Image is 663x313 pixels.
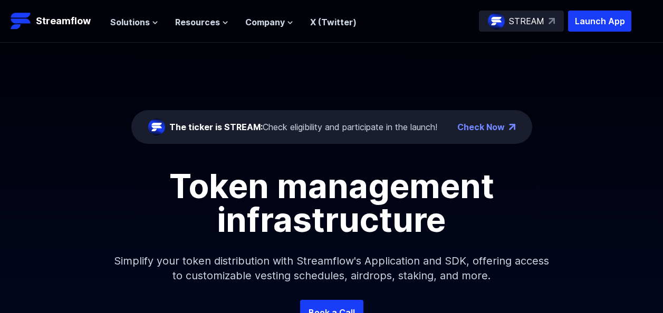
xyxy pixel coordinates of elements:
[479,11,564,32] a: STREAM
[509,15,544,27] p: STREAM
[245,16,285,28] span: Company
[488,13,505,30] img: streamflow-logo-circle.png
[175,16,220,28] span: Resources
[457,121,505,133] a: Check Now
[310,17,357,27] a: X (Twitter)
[36,14,91,28] p: Streamflow
[549,18,555,24] img: top-right-arrow.svg
[94,169,569,237] h1: Token management infrastructure
[11,11,100,32] a: Streamflow
[110,16,158,28] button: Solutions
[148,119,165,135] img: streamflow-logo-circle.png
[568,11,631,32] button: Launch App
[175,16,228,28] button: Resources
[169,122,263,132] span: The ticker is STREAM:
[11,11,32,32] img: Streamflow Logo
[110,16,150,28] span: Solutions
[169,121,437,133] div: Check eligibility and participate in the launch!
[245,16,293,28] button: Company
[105,237,559,300] p: Simplify your token distribution with Streamflow's Application and SDK, offering access to custom...
[509,124,515,130] img: top-right-arrow.png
